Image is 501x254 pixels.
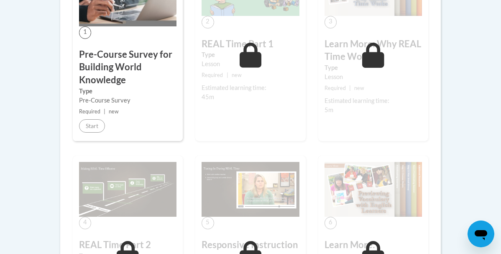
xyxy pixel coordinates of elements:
[79,26,91,38] span: 1
[79,119,105,133] button: Start
[79,96,176,105] div: Pre-Course Survey
[202,93,214,100] span: 45m
[325,106,333,113] span: 5m
[202,217,214,229] span: 5
[79,48,176,87] h3: Pre-Course Survey for Building World Knowledge
[202,83,299,92] div: Estimated learning time:
[79,162,176,217] img: Course Image
[202,59,299,69] div: Lesson
[202,50,299,59] label: Type
[79,239,176,251] h3: REAL Time Part 2
[202,16,214,28] span: 2
[349,85,351,91] span: |
[202,72,223,78] span: Required
[354,85,364,91] span: new
[79,108,100,115] span: Required
[109,108,119,115] span: new
[202,162,299,217] img: Course Image
[325,16,337,28] span: 3
[325,63,422,72] label: Type
[325,85,346,91] span: Required
[227,72,228,78] span: |
[104,108,105,115] span: |
[468,221,494,247] iframe: Button to launch messaging window
[202,38,299,51] h3: REAL Time Part 1
[79,217,91,229] span: 4
[325,217,337,229] span: 6
[325,162,422,217] img: Course Image
[325,38,422,64] h3: Learn More: Why REAL Time Works
[325,72,422,82] div: Lesson
[79,87,176,96] label: Type
[325,96,422,105] div: Estimated learning time:
[232,72,242,78] span: new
